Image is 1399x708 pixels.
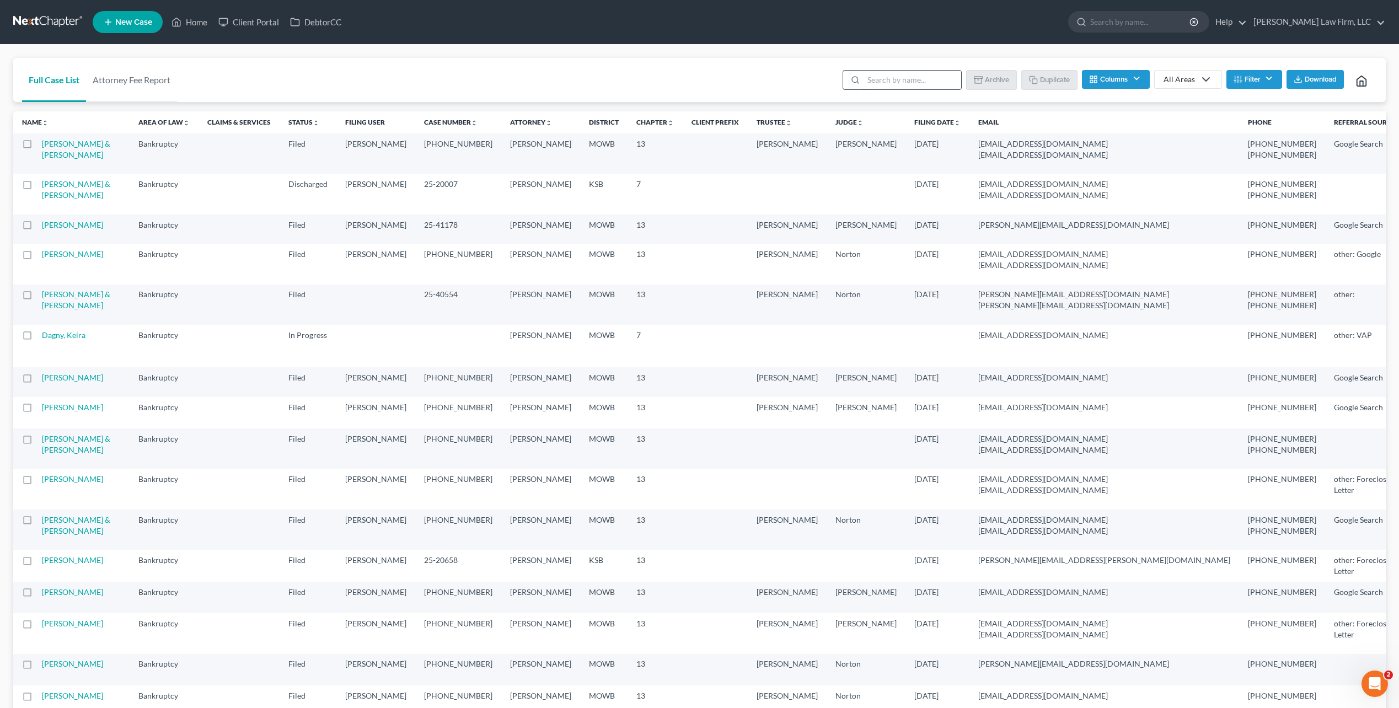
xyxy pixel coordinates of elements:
[1384,671,1393,679] span: 2
[905,174,969,214] td: [DATE]
[1248,372,1316,383] pre: [PHONE_NUMBER]
[501,133,580,174] td: [PERSON_NAME]
[336,509,415,550] td: [PERSON_NAME]
[628,654,683,685] td: 13
[115,18,152,26] span: New Case
[1287,70,1344,89] button: Download
[336,397,415,428] td: [PERSON_NAME]
[42,691,103,700] a: [PERSON_NAME]
[1248,219,1316,230] pre: [PHONE_NUMBER]
[545,120,552,126] i: unfold_more
[978,474,1230,496] pre: [EMAIL_ADDRESS][DOMAIN_NAME] [EMAIL_ADDRESS][DOMAIN_NAME]
[280,214,336,244] td: Filed
[748,397,827,428] td: [PERSON_NAME]
[827,367,905,396] td: [PERSON_NAME]
[827,613,905,653] td: [PERSON_NAME]
[42,434,110,454] a: [PERSON_NAME] & [PERSON_NAME]
[280,469,336,509] td: Filed
[978,618,1230,640] pre: [EMAIL_ADDRESS][DOMAIN_NAME] [EMAIL_ADDRESS][DOMAIN_NAME]
[415,582,501,613] td: [PHONE_NUMBER]
[42,555,103,565] a: [PERSON_NAME]
[280,550,336,581] td: Filed
[130,397,199,428] td: Bankruptcy
[905,654,969,685] td: [DATE]
[1362,671,1388,697] iframe: Intercom live chat
[130,654,199,685] td: Bankruptcy
[748,133,827,174] td: [PERSON_NAME]
[857,120,864,126] i: unfold_more
[130,367,199,396] td: Bankruptcy
[580,428,628,469] td: MOWB
[336,550,415,581] td: [PERSON_NAME]
[138,118,190,126] a: Area of Lawunfold_more
[978,587,1230,598] pre: [EMAIL_ADDRESS][DOMAIN_NAME]
[757,118,792,126] a: Trusteeunfold_more
[1226,70,1282,89] button: Filter
[336,613,415,653] td: [PERSON_NAME]
[501,397,580,428] td: [PERSON_NAME]
[827,397,905,428] td: [PERSON_NAME]
[1082,70,1149,89] button: Columns
[415,244,501,284] td: [PHONE_NUMBER]
[415,428,501,469] td: [PHONE_NUMBER]
[827,509,905,550] td: Norton
[748,582,827,613] td: [PERSON_NAME]
[827,133,905,174] td: [PERSON_NAME]
[501,613,580,653] td: [PERSON_NAME]
[501,244,580,284] td: [PERSON_NAME]
[748,509,827,550] td: [PERSON_NAME]
[905,582,969,613] td: [DATE]
[580,469,628,509] td: MOWB
[130,214,199,244] td: Bankruptcy
[580,244,628,284] td: MOWB
[336,133,415,174] td: [PERSON_NAME]
[978,289,1230,311] pre: [PERSON_NAME][EMAIL_ADDRESS][DOMAIN_NAME] [PERSON_NAME][EMAIL_ADDRESS][DOMAIN_NAME]
[415,397,501,428] td: [PHONE_NUMBER]
[827,582,905,613] td: [PERSON_NAME]
[501,550,580,581] td: [PERSON_NAME]
[978,690,1230,701] pre: [EMAIL_ADDRESS][DOMAIN_NAME]
[636,118,674,126] a: Chapterunfold_more
[22,118,49,126] a: Nameunfold_more
[978,372,1230,383] pre: [EMAIL_ADDRESS][DOMAIN_NAME]
[969,111,1239,133] th: Email
[336,244,415,284] td: [PERSON_NAME]
[667,120,674,126] i: unfold_more
[580,285,628,325] td: MOWB
[501,509,580,550] td: [PERSON_NAME]
[978,179,1230,201] pre: [EMAIL_ADDRESS][DOMAIN_NAME] [EMAIL_ADDRESS][DOMAIN_NAME]
[42,619,103,628] a: [PERSON_NAME]
[130,469,199,509] td: Bankruptcy
[42,179,110,200] a: [PERSON_NAME] & [PERSON_NAME]
[914,118,961,126] a: Filing Dateunfold_more
[130,428,199,469] td: Bankruptcy
[1239,111,1325,133] th: Phone
[285,12,347,32] a: DebtorCC
[501,469,580,509] td: [PERSON_NAME]
[501,367,580,396] td: [PERSON_NAME]
[280,244,336,284] td: Filed
[978,219,1230,230] pre: [PERSON_NAME][EMAIL_ADDRESS][DOMAIN_NAME]
[42,373,103,382] a: [PERSON_NAME]
[510,118,552,126] a: Attorneyunfold_more
[1248,618,1316,629] pre: [PHONE_NUMBER]
[336,654,415,685] td: [PERSON_NAME]
[628,428,683,469] td: 13
[336,174,415,214] td: [PERSON_NAME]
[130,174,199,214] td: Bankruptcy
[280,133,336,174] td: Filed
[628,133,683,174] td: 13
[280,325,336,367] td: In Progress
[501,428,580,469] td: [PERSON_NAME]
[130,509,199,550] td: Bankruptcy
[905,244,969,284] td: [DATE]
[978,514,1230,537] pre: [EMAIL_ADDRESS][DOMAIN_NAME] [EMAIL_ADDRESS][DOMAIN_NAME]
[748,654,827,685] td: [PERSON_NAME]
[166,12,213,32] a: Home
[42,515,110,535] a: [PERSON_NAME] & [PERSON_NAME]
[978,138,1230,160] pre: [EMAIL_ADDRESS][DOMAIN_NAME] [EMAIL_ADDRESS][DOMAIN_NAME]
[905,613,969,653] td: [DATE]
[978,402,1230,413] pre: [EMAIL_ADDRESS][DOMAIN_NAME]
[415,214,501,244] td: 25-41178
[130,613,199,653] td: Bankruptcy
